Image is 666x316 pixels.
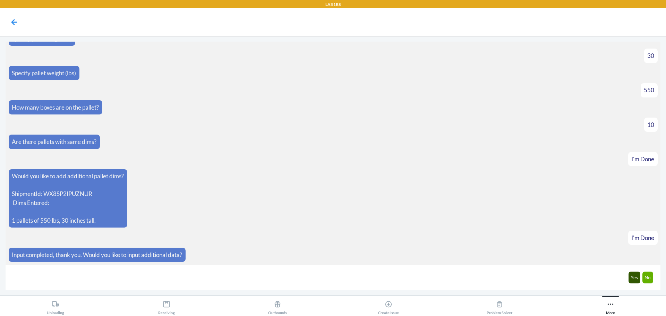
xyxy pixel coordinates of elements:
p: Would you like to add additional pallet dims? [12,172,124,181]
div: Receiving [158,298,175,315]
p: ShipmentId: WX8SP2IPUZNUR Dims Entered: [12,189,124,207]
p: How many boxes are on the pallet? [12,103,99,112]
button: Problem Solver [444,296,555,315]
div: More [606,298,615,315]
button: Create Issue [333,296,444,315]
div: Unloading [47,298,64,315]
span: 550 [644,86,654,94]
span: 30 [647,52,654,59]
p: Specify pallet weight (lbs) [12,69,76,78]
button: Yes [629,272,641,283]
p: 1 pallets of 550 lbs, 30 inches tall. [12,216,124,225]
span: 10 [647,121,654,128]
button: No [642,272,654,283]
span: I'm Done [631,155,654,163]
p: Input completed, thank you. Would you like to input additional data? [12,250,182,259]
p: LAX1RS [325,1,341,8]
button: Receiving [111,296,222,315]
p: Are there pallets with same dims? [12,137,96,146]
button: Outbounds [222,296,333,315]
div: Outbounds [268,298,287,315]
div: Create Issue [378,298,399,315]
span: I'm Done [631,234,654,241]
div: Problem Solver [487,298,512,315]
button: More [555,296,666,315]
